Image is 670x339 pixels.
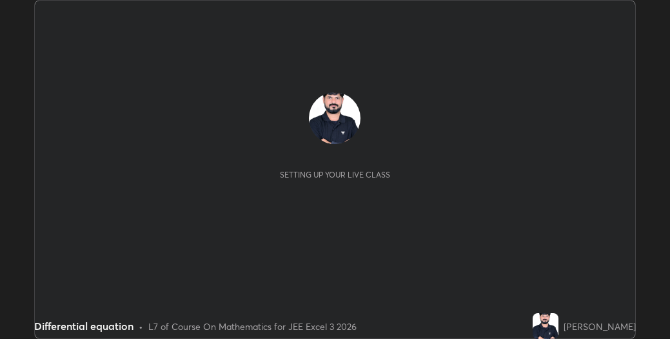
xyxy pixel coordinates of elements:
[564,320,636,333] div: [PERSON_NAME]
[533,313,558,339] img: 7c2f8db92f994768b0658335c05f33a0.jpg
[139,320,143,333] div: •
[280,170,390,180] div: Setting up your live class
[34,318,133,334] div: Differential equation
[148,320,357,333] div: L7 of Course On Mathematics for JEE Excel 3 2026
[309,92,360,144] img: 7c2f8db92f994768b0658335c05f33a0.jpg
